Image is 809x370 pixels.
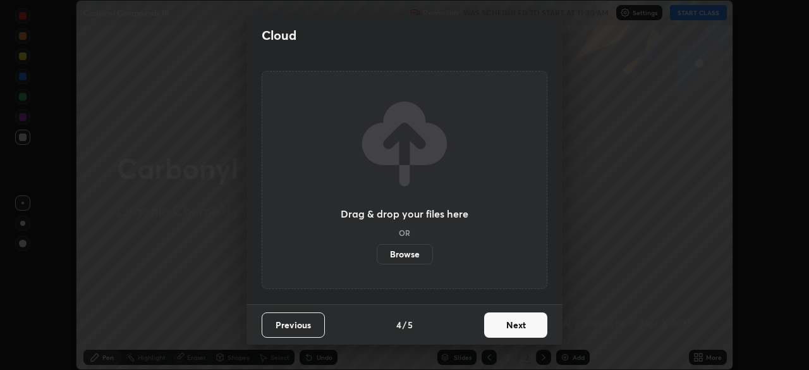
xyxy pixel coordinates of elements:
[262,27,296,44] h2: Cloud
[399,229,410,237] h5: OR
[408,318,413,331] h4: 5
[396,318,401,331] h4: 4
[262,312,325,338] button: Previous
[484,312,547,338] button: Next
[403,318,406,331] h4: /
[341,209,468,219] h3: Drag & drop your files here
